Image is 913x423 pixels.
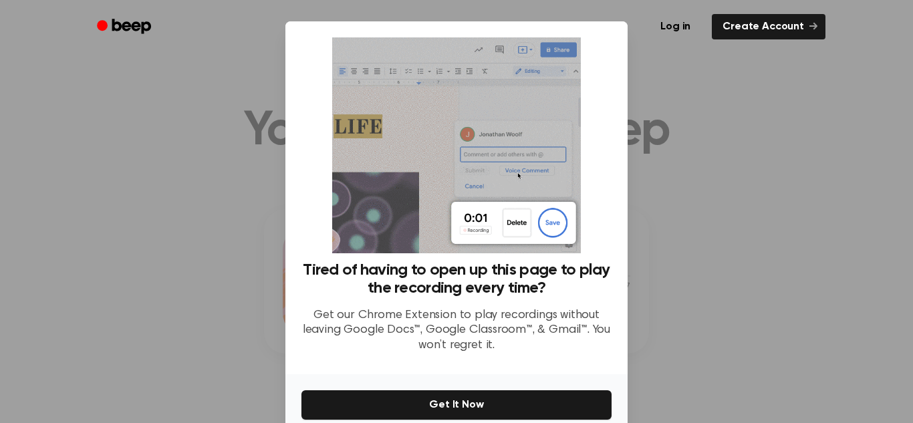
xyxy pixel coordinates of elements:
[301,261,612,297] h3: Tired of having to open up this page to play the recording every time?
[712,14,825,39] a: Create Account
[301,308,612,354] p: Get our Chrome Extension to play recordings without leaving Google Docs™, Google Classroom™, & Gm...
[301,390,612,420] button: Get It Now
[88,14,163,40] a: Beep
[647,11,704,42] a: Log in
[332,37,580,253] img: Beep extension in action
